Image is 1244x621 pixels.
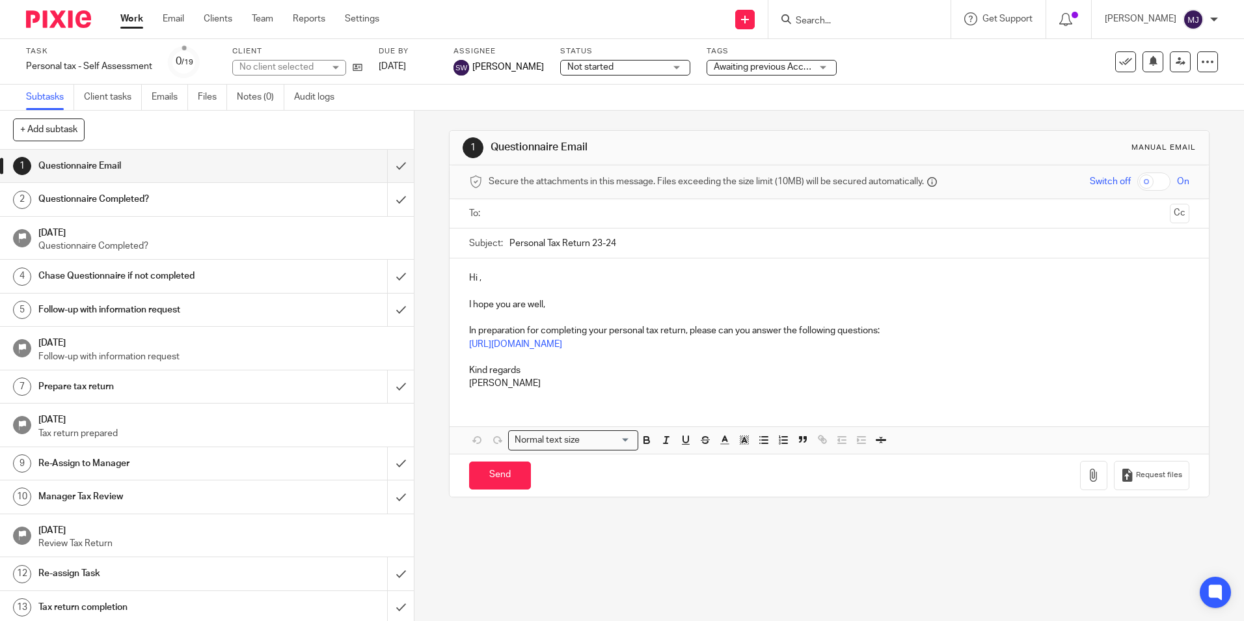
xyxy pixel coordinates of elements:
[38,454,262,473] h1: Re-Assign to Manager
[489,175,924,188] span: Secure the attachments in this message. Files exceeding the size limit (10MB) will be secured aut...
[26,10,91,28] img: Pixie
[38,427,401,440] p: Tax return prepared
[38,564,262,583] h1: Re-assign Task
[345,12,379,25] a: Settings
[1183,9,1204,30] img: svg%3E
[13,301,31,319] div: 5
[13,118,85,141] button: + Add subtask
[176,54,193,69] div: 0
[294,85,344,110] a: Audit logs
[469,298,1189,311] p: I hope you are well,
[469,324,1189,337] p: In preparation for completing your personal tax return, please can you answer the following quest...
[26,60,152,73] div: Personal tax - Self Assessment
[239,61,324,74] div: No client selected
[26,46,152,57] label: Task
[38,300,262,320] h1: Follow-up with information request
[13,191,31,209] div: 2
[38,240,401,253] p: Questionnaire Completed?
[560,46,690,57] label: Status
[584,434,630,447] input: Search for option
[508,430,638,450] div: Search for option
[38,266,262,286] h1: Chase Questionnaire if not completed
[1090,175,1131,188] span: Switch off
[152,85,188,110] a: Emails
[469,271,1189,284] p: Hi ,
[469,237,503,250] label: Subject:
[38,598,262,617] h1: Tax return completion
[714,62,835,72] span: Awaiting previous Accountant
[707,46,837,57] label: Tags
[198,85,227,110] a: Files
[163,12,184,25] a: Email
[472,61,544,74] span: [PERSON_NAME]
[38,223,401,240] h1: [DATE]
[38,410,401,426] h1: [DATE]
[469,340,562,349] a: [URL][DOMAIN_NAME]
[38,333,401,350] h1: [DATE]
[13,598,31,616] div: 13
[84,85,142,110] a: Client tasks
[1177,175,1189,188] span: On
[38,350,401,363] p: Follow-up with information request
[1131,143,1196,153] div: Manual email
[293,12,325,25] a: Reports
[38,537,401,550] p: Review Tax Return
[13,157,31,175] div: 1
[38,487,262,506] h1: Manager Tax Review
[13,454,31,473] div: 9
[463,137,483,158] div: 1
[38,521,401,537] h1: [DATE]
[38,377,262,396] h1: Prepare tax return
[469,351,1189,378] p: Kind regards
[237,85,284,110] a: Notes (0)
[13,268,31,286] div: 4
[13,565,31,583] div: 12
[379,46,437,57] label: Due by
[232,46,362,57] label: Client
[1105,12,1176,25] p: [PERSON_NAME]
[1114,461,1189,490] button: Request files
[794,16,912,27] input: Search
[567,62,614,72] span: Not started
[182,59,193,66] small: /19
[38,189,262,209] h1: Questionnaire Completed?
[469,207,483,220] label: To:
[453,60,469,76] img: svg%3E
[120,12,143,25] a: Work
[38,156,262,176] h1: Questionnaire Email
[469,462,531,490] input: Send
[26,85,74,110] a: Subtasks
[453,46,544,57] label: Assignee
[13,488,31,506] div: 10
[511,434,582,447] span: Normal text size
[379,62,406,71] span: [DATE]
[252,12,273,25] a: Team
[469,377,1189,390] p: [PERSON_NAME]
[1136,470,1182,480] span: Request files
[982,14,1033,23] span: Get Support
[491,141,857,154] h1: Questionnaire Email
[1170,204,1189,223] button: Cc
[13,378,31,396] div: 7
[204,12,232,25] a: Clients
